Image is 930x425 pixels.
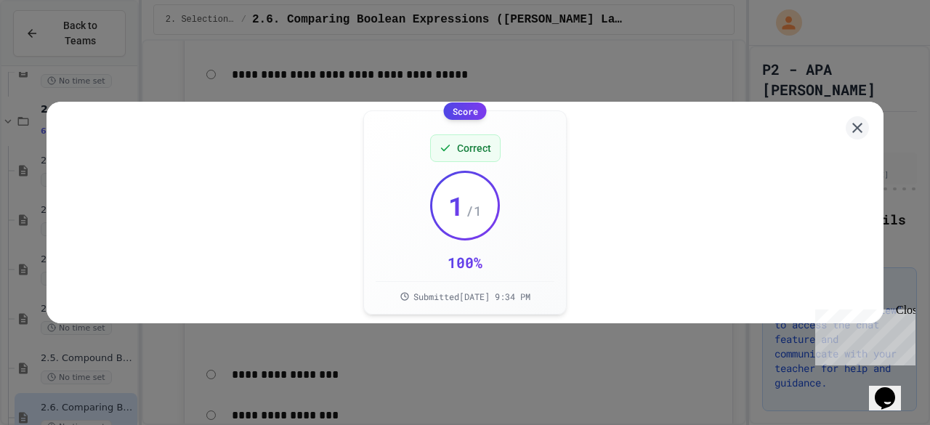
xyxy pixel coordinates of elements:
[413,291,530,302] span: Submitted [DATE] 9:34 PM
[466,201,482,221] span: / 1
[6,6,100,92] div: Chat with us now!Close
[444,102,487,120] div: Score
[448,191,464,220] span: 1
[457,141,491,155] span: Correct
[869,367,915,410] iframe: chat widget
[809,304,915,365] iframe: chat widget
[448,252,482,272] div: 100 %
